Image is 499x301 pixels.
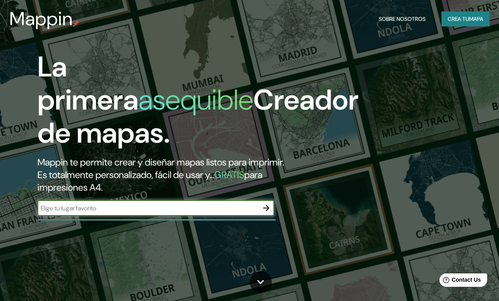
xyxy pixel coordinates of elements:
font: Creador de mapas. [37,82,359,151]
img: pin de mapeo [73,20,79,27]
font: La primera [37,48,138,118]
font: mapa [469,15,483,22]
font: Mappin [9,6,73,31]
font: Mappin te permite crear y diseñar mapas listos para imprimir. [37,156,284,168]
button: Crea tumapa [441,11,490,26]
input: Elige tu lugar favorito [37,204,258,213]
iframe: Help widget launcher [429,270,490,292]
font: GRATIS [214,169,244,181]
font: asequible [138,82,253,118]
button: Sobre nosotros [376,11,429,26]
font: para impresiones A4. [37,169,262,193]
font: Sobre nosotros [379,15,426,22]
font: Es totalmente personalizado, fácil de usar y... [37,169,214,181]
font: Crea tu [448,15,469,22]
